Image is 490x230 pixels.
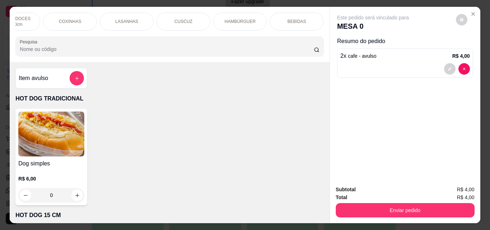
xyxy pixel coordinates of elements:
p: Este pedido será vinculado para [337,14,409,21]
button: decrease-product-quantity [458,63,470,75]
p: MESA 0 [337,21,409,31]
p: 2 x [340,52,377,60]
button: Enviar pedido [336,203,475,217]
button: decrease-product-quantity [20,189,31,201]
button: decrease-product-quantity [456,14,467,25]
img: product-image [18,112,84,156]
label: Pesquisa [20,39,40,45]
input: Pesquisa [20,46,314,53]
p: Resumo do pedido [337,37,473,46]
p: COXINHAS [59,19,81,24]
p: HAMBÚRGUER [225,19,256,24]
h4: Dog simples [18,159,84,168]
p: CUSCUZ [174,19,192,24]
span: R$ 4,00 [457,186,475,193]
button: decrease-product-quantity [444,63,456,75]
button: add-separate-item [70,71,84,85]
p: R$ 4,00 [452,52,470,60]
h4: Item avulso [19,74,48,83]
p: HOT DOG 15 CM [15,211,324,220]
strong: Subtotal [336,187,356,192]
button: increase-product-quantity [71,189,83,201]
button: Close [467,8,479,20]
span: cafe - avulso [348,53,376,59]
p: LASANHAS [115,19,138,24]
span: R$ 4,00 [457,193,475,201]
p: BEBIDAS [287,19,306,24]
p: HOT DOG TRADICIONAL [15,94,324,103]
strong: Total [336,194,347,200]
p: R$ 6,00 [18,175,84,182]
